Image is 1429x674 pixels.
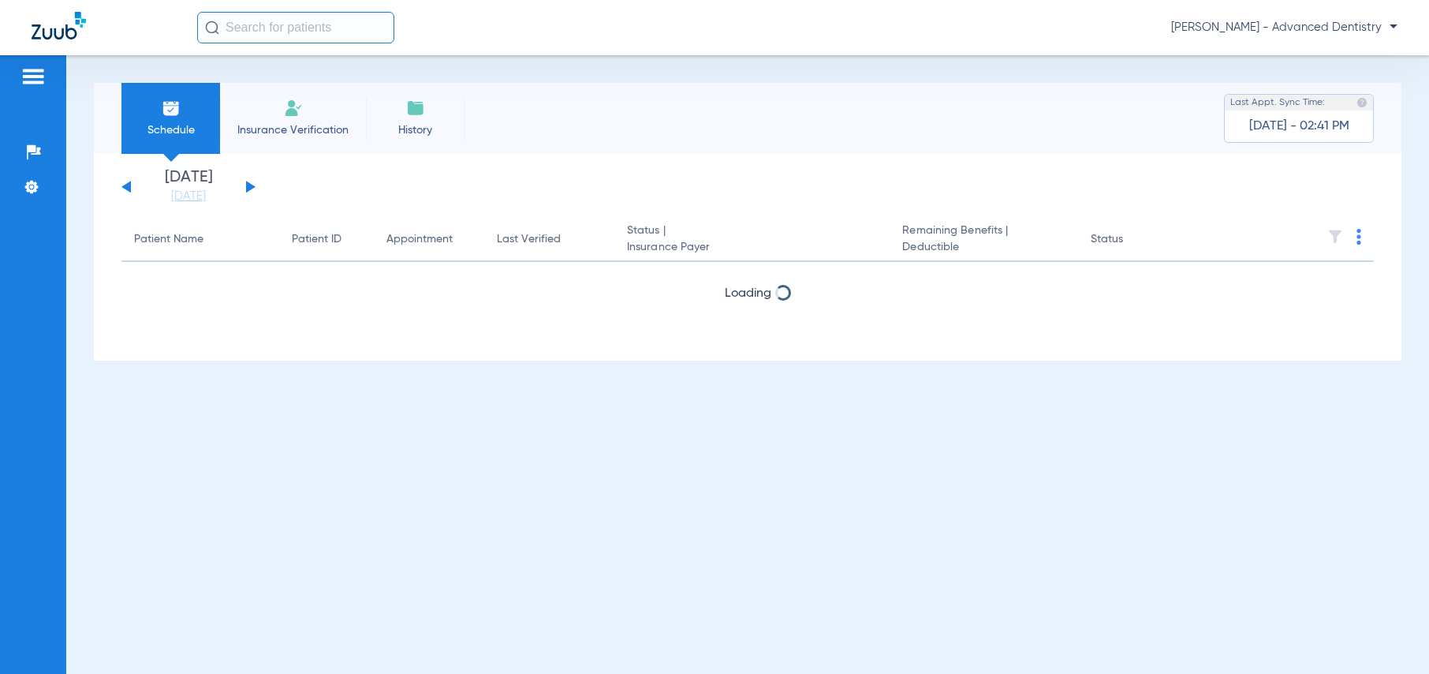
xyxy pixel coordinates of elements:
[627,239,877,256] span: Insurance Payer
[386,231,453,248] div: Appointment
[1078,218,1185,262] th: Status
[292,231,341,248] div: Patient ID
[141,170,236,204] li: [DATE]
[406,99,425,118] img: History
[133,122,208,138] span: Schedule
[497,231,561,248] div: Last Verified
[890,218,1077,262] th: Remaining Benefits |
[1356,97,1367,108] img: last sync help info
[134,231,267,248] div: Patient Name
[32,12,86,39] img: Zuub Logo
[232,122,354,138] span: Insurance Verification
[614,218,890,262] th: Status |
[205,21,219,35] img: Search Icon
[378,122,453,138] span: History
[386,231,472,248] div: Appointment
[197,12,394,43] input: Search for patients
[141,189,236,204] a: [DATE]
[162,99,181,118] img: Schedule
[21,67,46,86] img: hamburger-icon
[1356,229,1361,245] img: group-dot-blue.svg
[902,239,1065,256] span: Deductible
[1171,20,1397,36] span: [PERSON_NAME] - Advanced Dentistry
[725,287,771,300] span: Loading
[134,231,203,248] div: Patient Name
[284,99,303,118] img: Manual Insurance Verification
[1230,95,1325,110] span: Last Appt. Sync Time:
[292,231,361,248] div: Patient ID
[1327,229,1343,245] img: filter.svg
[1249,118,1349,134] span: [DATE] - 02:41 PM
[497,231,602,248] div: Last Verified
